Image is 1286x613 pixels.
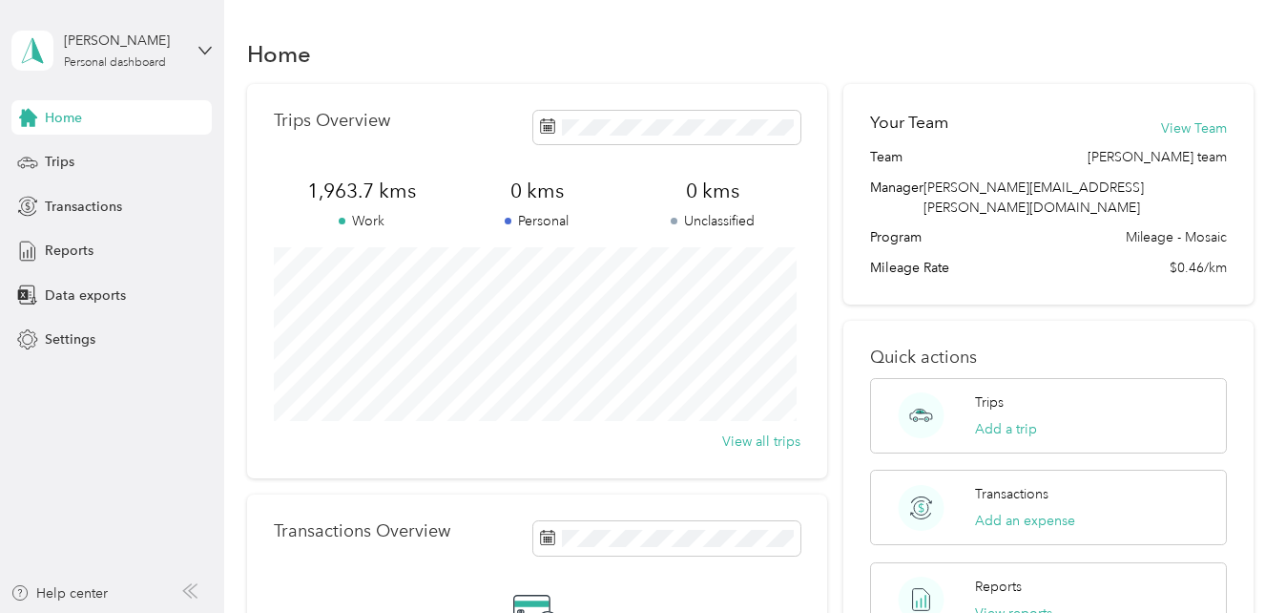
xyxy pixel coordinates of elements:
span: Manager [870,178,923,218]
span: $0.46/km [1170,258,1227,278]
span: 0 kms [625,178,800,204]
span: Reports [45,241,93,261]
button: View Team [1161,118,1227,138]
p: Quick actions [870,348,1226,368]
span: Settings [45,329,95,349]
span: Team [870,147,902,167]
span: [PERSON_NAME] team [1088,147,1227,167]
button: Add an expense [975,511,1075,531]
span: Mileage - Mosaic [1126,227,1227,247]
iframe: Everlance-gr Chat Button Frame [1179,506,1286,613]
div: Personal dashboard [64,57,166,69]
button: Help center [10,583,108,603]
span: 1,963.7 kms [274,178,449,204]
span: Trips [45,152,74,172]
p: Trips [975,392,1004,412]
p: Reports [975,577,1022,597]
button: View all trips [722,432,800,452]
button: Add a trip [975,419,1037,439]
span: Transactions [45,197,122,217]
h1: Home [247,44,311,64]
span: Home [45,108,82,128]
p: Work [274,211,449,231]
span: Mileage Rate [870,258,949,278]
span: [PERSON_NAME][EMAIL_ADDRESS][PERSON_NAME][DOMAIN_NAME] [923,180,1144,216]
div: [PERSON_NAME] [64,31,183,51]
span: 0 kms [449,178,625,204]
p: Personal [449,211,625,231]
span: Data exports [45,285,126,306]
p: Transactions [975,484,1048,504]
p: Trips Overview [274,111,390,131]
p: Unclassified [625,211,800,231]
h2: Your Team [870,111,948,135]
span: Program [870,227,922,247]
p: Transactions Overview [274,521,450,541]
